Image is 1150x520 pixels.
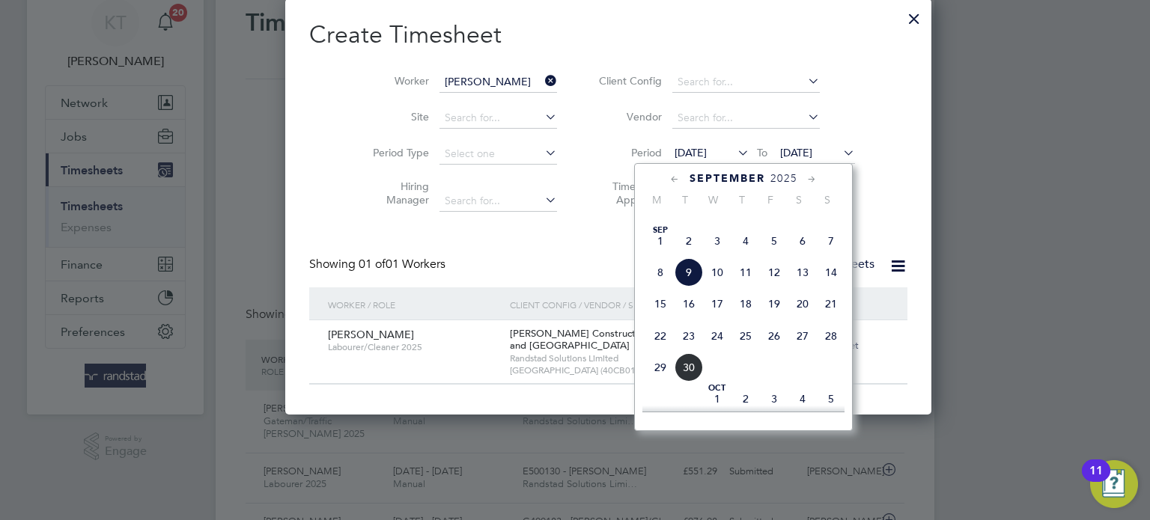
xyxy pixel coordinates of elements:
[672,72,820,93] input: Search for...
[362,146,429,159] label: Period Type
[439,72,557,93] input: Search for...
[703,322,731,350] span: 24
[439,191,557,212] input: Search for...
[675,227,703,255] span: 2
[646,227,675,255] span: 1
[510,327,758,352] span: [PERSON_NAME] Construction - [GEOGRAPHIC_DATA] and [GEOGRAPHIC_DATA]
[646,290,675,318] span: 15
[731,385,760,413] span: 2
[594,146,662,159] label: Period
[646,322,675,350] span: 22
[780,146,812,159] span: [DATE]
[309,257,448,272] div: Showing
[760,258,788,287] span: 12
[703,290,731,318] span: 17
[731,227,760,255] span: 4
[760,385,788,413] span: 3
[675,290,703,318] span: 16
[817,290,845,318] span: 21
[756,193,785,207] span: F
[324,287,506,322] div: Worker / Role
[646,353,675,382] span: 29
[703,227,731,255] span: 3
[788,227,817,255] span: 6
[642,193,671,207] span: M
[359,257,445,272] span: 01 Workers
[788,258,817,287] span: 13
[703,258,731,287] span: 10
[439,108,557,129] input: Search for...
[439,144,557,165] input: Select one
[703,385,731,392] span: Oct
[359,257,386,272] span: 01 of
[675,322,703,350] span: 23
[362,74,429,88] label: Worker
[703,385,731,413] span: 1
[699,193,728,207] span: W
[362,180,429,207] label: Hiring Manager
[770,172,797,185] span: 2025
[675,353,703,382] span: 30
[362,110,429,123] label: Site
[594,74,662,88] label: Client Config
[594,110,662,123] label: Vendor
[1090,460,1138,508] button: Open Resource Center, 11 new notifications
[731,258,760,287] span: 11
[788,322,817,350] span: 27
[594,180,662,207] label: Timesheet Approver
[813,193,842,207] span: S
[675,258,703,287] span: 9
[690,172,765,185] span: September
[817,385,845,413] span: 5
[817,258,845,287] span: 14
[328,328,414,341] span: [PERSON_NAME]
[1089,471,1103,490] div: 11
[760,322,788,350] span: 26
[510,364,775,376] span: [GEOGRAPHIC_DATA] (40CB01)
[785,193,813,207] span: S
[731,322,760,350] span: 25
[672,108,820,129] input: Search for...
[760,227,788,255] span: 5
[731,290,760,318] span: 18
[675,146,707,159] span: [DATE]
[760,290,788,318] span: 19
[817,227,845,255] span: 7
[510,352,775,364] span: Randstad Solutions Limited
[506,287,779,322] div: Client Config / Vendor / Site
[646,227,675,234] span: Sep
[817,322,845,350] span: 28
[671,193,699,207] span: T
[309,19,907,51] h2: Create Timesheet
[728,193,756,207] span: T
[328,341,499,353] span: Labourer/Cleaner 2025
[788,290,817,318] span: 20
[646,258,675,287] span: 8
[752,143,772,162] span: To
[788,385,817,413] span: 4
